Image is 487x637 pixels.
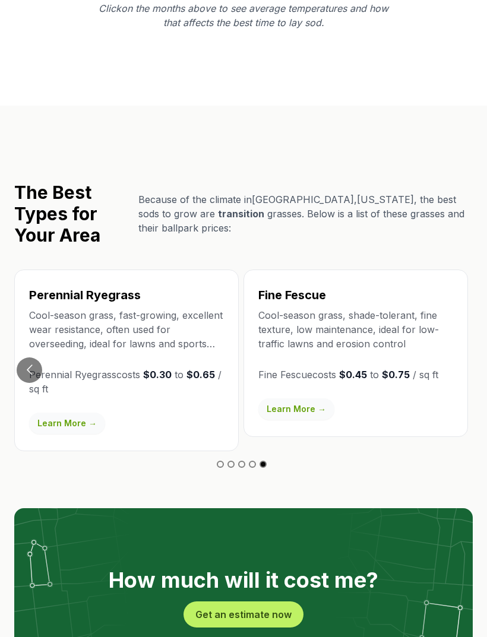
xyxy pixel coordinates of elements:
p: Click on the months above to see average temperatures and how that affects the best time to lay sod. [91,1,396,30]
p: Fine Fescue costs to / sq ft [258,367,453,382]
button: Go to slide 5 [260,461,267,468]
h2: The Best Types for Your Area [14,182,129,246]
p: Perennial Ryegrass costs to / sq ft [29,367,224,396]
a: Learn More → [258,398,334,420]
button: Go to slide 1 [217,461,224,468]
p: Because of the climate in [GEOGRAPHIC_DATA] , [US_STATE] , the best sods to grow are grasses. Bel... [138,192,473,235]
button: Go to previous slide [17,357,42,383]
a: Learn More → [29,413,105,434]
p: Cool-season grass, fast-growing, excellent wear resistance, often used for overseeding, ideal for... [29,308,224,351]
button: Go to slide 2 [227,461,235,468]
strong: $0.65 [186,369,215,381]
button: Go to slide 3 [238,461,245,468]
h3: Fine Fescue [258,287,453,303]
button: Get an estimate now [184,601,303,628]
strong: $0.30 [143,369,172,381]
button: Go to slide 4 [249,461,256,468]
strong: $0.45 [339,369,367,381]
h3: Perennial Ryegrass [29,287,224,303]
span: transition [218,208,264,220]
strong: $0.75 [382,369,410,381]
p: Cool-season grass, shade-tolerant, fine texture, low maintenance, ideal for low-traffic lawns and... [258,308,453,351]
